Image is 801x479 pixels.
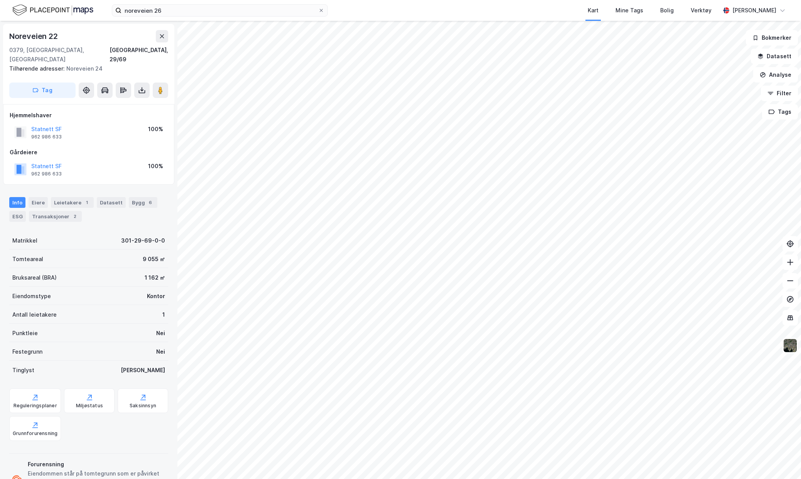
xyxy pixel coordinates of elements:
[762,104,798,120] button: Tags
[31,134,62,140] div: 962 986 633
[130,403,156,409] div: Saksinnsyn
[28,460,165,469] div: Forurensning
[31,171,62,177] div: 962 986 633
[147,292,165,301] div: Kontor
[9,211,26,222] div: ESG
[9,65,66,72] span: Tilhørende adresser:
[12,236,37,245] div: Matrikkel
[761,86,798,101] button: Filter
[660,6,674,15] div: Bolig
[12,292,51,301] div: Eiendomstype
[12,329,38,338] div: Punktleie
[12,347,42,356] div: Festegrunn
[97,197,126,208] div: Datasett
[9,197,25,208] div: Info
[751,49,798,64] button: Datasett
[148,125,163,134] div: 100%
[71,213,79,220] div: 2
[12,273,57,282] div: Bruksareal (BRA)
[29,211,82,222] div: Transaksjoner
[12,3,93,17] img: logo.f888ab2527a4732fd821a326f86c7f29.svg
[732,6,776,15] div: [PERSON_NAME]
[691,6,712,15] div: Verktøy
[76,403,103,409] div: Miljøstatus
[147,199,154,206] div: 6
[129,197,157,208] div: Bygg
[10,148,168,157] div: Gårdeiere
[9,46,110,64] div: 0379, [GEOGRAPHIC_DATA], [GEOGRAPHIC_DATA]
[143,255,165,264] div: 9 055 ㎡
[753,67,798,83] button: Analyse
[746,30,798,46] button: Bokmerker
[121,366,165,375] div: [PERSON_NAME]
[51,197,94,208] div: Leietakere
[12,366,34,375] div: Tinglyst
[9,30,59,42] div: Noreveien 22
[148,162,163,171] div: 100%
[13,403,57,409] div: Reguleringsplaner
[121,5,318,16] input: Søk på adresse, matrikkel, gårdeiere, leietakere eller personer
[762,442,801,479] iframe: Chat Widget
[156,329,165,338] div: Nei
[783,338,798,353] img: 9k=
[162,310,165,319] div: 1
[145,273,165,282] div: 1 162 ㎡
[12,310,57,319] div: Antall leietakere
[588,6,599,15] div: Kart
[616,6,643,15] div: Mine Tags
[9,64,162,73] div: Noreveien 24
[83,199,91,206] div: 1
[156,347,165,356] div: Nei
[762,442,801,479] div: Kontrollprogram for chat
[9,83,76,98] button: Tag
[10,111,168,120] div: Hjemmelshaver
[121,236,165,245] div: 301-29-69-0-0
[110,46,168,64] div: [GEOGRAPHIC_DATA], 29/69
[12,255,43,264] div: Tomteareal
[29,197,48,208] div: Eiere
[13,430,57,437] div: Grunnforurensning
